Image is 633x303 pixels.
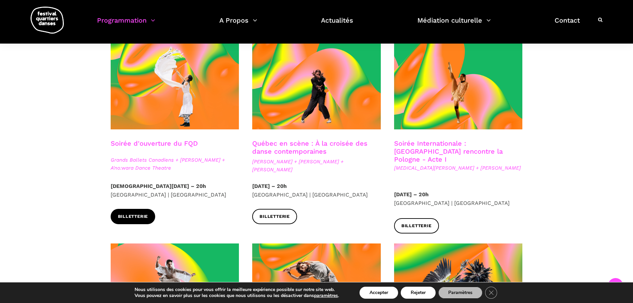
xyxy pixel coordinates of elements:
span: [PERSON_NAME] + [PERSON_NAME] + [PERSON_NAME] [252,158,381,174]
a: Soirée d'ouverture du FQD [111,139,198,147]
strong: [DATE] – 20h [394,191,429,198]
strong: [DEMOGRAPHIC_DATA][DATE] – 20h [111,183,206,189]
a: Québec en scène : À la croisée des danse contemporaines [252,139,368,155]
a: Billetterie [394,218,439,233]
button: Paramètres [438,287,482,299]
a: Programmation [97,15,155,34]
img: logo-fqd-med [31,7,64,34]
strong: [DATE] – 20h [252,183,287,189]
span: Billetterie [118,213,148,220]
a: Billetterie [111,209,156,224]
p: [GEOGRAPHIC_DATA] | [GEOGRAPHIC_DATA] [111,182,239,199]
a: Contact [555,15,580,34]
p: [GEOGRAPHIC_DATA] | [GEOGRAPHIC_DATA] [252,182,381,199]
button: Accepter [360,287,398,299]
span: Grands Ballets Canadiens + [PERSON_NAME] + A'no:wara Dance Theatre [111,156,239,172]
a: A Propos [219,15,257,34]
button: Rejeter [401,287,436,299]
a: Billetterie [252,209,297,224]
span: Billetterie [260,213,290,220]
a: Actualités [321,15,353,34]
button: Close GDPR Cookie Banner [485,287,497,299]
p: Vous pouvez en savoir plus sur les cookies que nous utilisons ou les désactiver dans . [135,293,339,299]
button: paramètres [314,293,338,299]
p: Nous utilisons des cookies pour vous offrir la meilleure expérience possible sur notre site web. [135,287,339,293]
a: Soirée Internationale : [GEOGRAPHIC_DATA] rencontre la Pologne - Acte I [394,139,503,163]
span: [MEDICAL_DATA][PERSON_NAME] + [PERSON_NAME] [394,164,523,172]
span: Billetterie [401,223,432,229]
p: [GEOGRAPHIC_DATA] | [GEOGRAPHIC_DATA] [394,190,523,207]
a: Médiation culturelle [417,15,491,34]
